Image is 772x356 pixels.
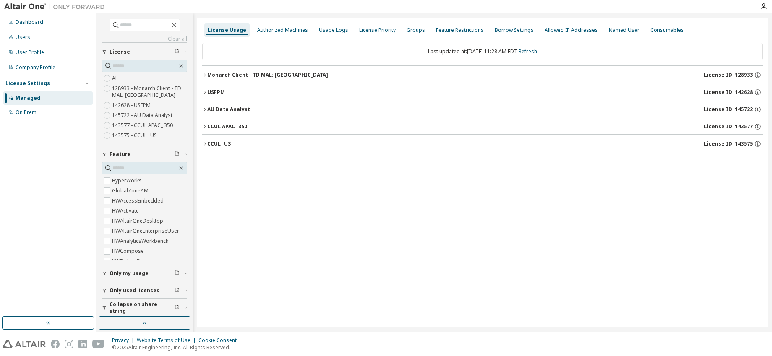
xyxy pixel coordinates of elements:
[207,89,225,96] div: USFPM
[78,340,87,348] img: linkedin.svg
[16,109,37,116] div: On Prem
[4,3,109,11] img: Altair One
[202,117,763,136] button: CCUL APAC_ 350License ID: 143577
[175,287,180,294] span: Clear filter
[16,64,55,71] div: Company Profile
[112,337,137,344] div: Privacy
[110,287,159,294] span: Only used licenses
[207,123,247,130] div: CCUL APAC_ 350
[704,72,753,78] span: License ID: 128933
[51,340,60,348] img: facebook.svg
[207,72,328,78] div: Monarch Client - TD MAL: [GEOGRAPHIC_DATA]
[319,27,348,34] div: Usage Logs
[207,140,231,147] div: CCUL _US
[102,36,187,42] a: Clear all
[175,304,180,311] span: Clear filter
[3,340,46,348] img: altair_logo.svg
[112,344,242,351] p: © 2025 Altair Engineering, Inc. All Rights Reserved.
[175,270,180,277] span: Clear filter
[359,27,396,34] div: License Priority
[495,27,534,34] div: Borrow Settings
[112,120,175,130] label: 143577 - CCUL APAC_ 350
[650,27,684,34] div: Consumables
[137,337,198,344] div: Website Terms of Use
[112,226,181,236] label: HWAltairOneEnterpriseUser
[112,206,141,216] label: HWActivate
[92,340,104,348] img: youtube.svg
[110,49,130,55] span: License
[102,43,187,61] button: License
[202,100,763,119] button: AU Data AnalystLicense ID: 145722
[609,27,639,34] div: Named User
[198,337,242,344] div: Cookie Consent
[112,196,165,206] label: HWAccessEmbedded
[704,123,753,130] span: License ID: 143577
[5,80,50,87] div: License Settings
[102,145,187,164] button: Feature
[112,73,120,83] label: All
[110,151,131,158] span: Feature
[112,100,152,110] label: 142628 - USFPM
[704,89,753,96] span: License ID: 142628
[202,43,763,60] div: Last updated at: [DATE] 11:28 AM EDT
[704,106,753,113] span: License ID: 145722
[112,110,174,120] label: 145722 - AU Data Analyst
[112,83,187,100] label: 128933 - Monarch Client - TD MAL: [GEOGRAPHIC_DATA]
[112,216,165,226] label: HWAltairOneDesktop
[257,27,308,34] div: Authorized Machines
[112,130,159,140] label: 143575 - CCUL _US
[202,135,763,153] button: CCUL _USLicense ID: 143575
[704,140,753,147] span: License ID: 143575
[407,27,425,34] div: Groups
[110,301,175,314] span: Collapse on share string
[16,49,44,56] div: User Profile
[112,236,170,246] label: HWAnalyticsWorkbench
[519,48,537,55] a: Refresh
[112,176,143,186] label: HyperWorks
[112,256,151,266] label: HWEmbedBasic
[16,95,40,101] div: Managed
[112,246,146,256] label: HWCompose
[112,186,150,196] label: GlobalZoneAM
[175,151,180,158] span: Clear filter
[16,19,43,26] div: Dashboard
[102,281,187,300] button: Only used licenses
[16,34,30,41] div: Users
[436,27,484,34] div: Feature Restrictions
[202,83,763,101] button: USFPMLicense ID: 142628
[207,106,250,113] div: AU Data Analyst
[102,264,187,283] button: Only my usage
[545,27,598,34] div: Allowed IP Addresses
[208,27,246,34] div: License Usage
[202,66,763,84] button: Monarch Client - TD MAL: [GEOGRAPHIC_DATA]License ID: 128933
[175,49,180,55] span: Clear filter
[102,299,187,317] button: Collapse on share string
[110,270,149,277] span: Only my usage
[65,340,73,348] img: instagram.svg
